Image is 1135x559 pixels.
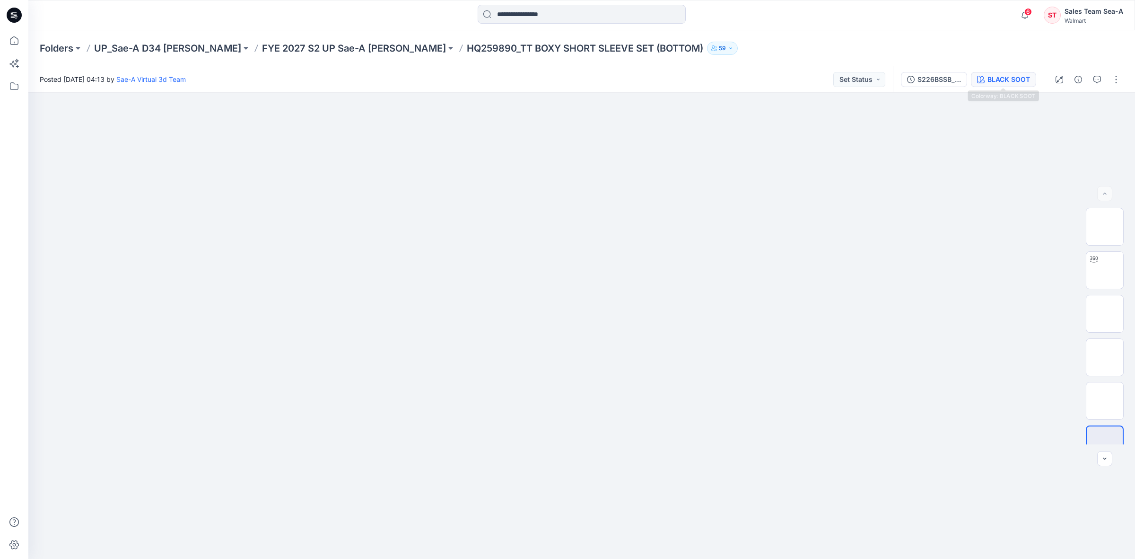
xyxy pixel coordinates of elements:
div: BLACK SOOT [987,74,1030,85]
div: Sales Team Sea-A [1065,6,1123,17]
a: Folders [40,42,73,55]
div: ST [1044,7,1061,24]
a: UP_Sae-A D34 [PERSON_NAME] [94,42,241,55]
p: 59 [719,43,726,53]
button: Details [1071,72,1086,87]
a: Sae-A Virtual 3d Team [116,75,186,83]
p: HQ259890_TT BOXY SHORT SLEEVE SET (BOTTOM) [467,42,703,55]
button: S226BSSB_FULL COLORWAYS [901,72,967,87]
button: BLACK SOOT [971,72,1036,87]
span: Posted [DATE] 04:13 by [40,74,186,84]
div: Walmart [1065,17,1123,24]
button: 59 [707,42,738,55]
a: FYE 2027 S2 UP Sae-A [PERSON_NAME] [262,42,446,55]
div: S226BSSB_FULL COLORWAYS [917,74,961,85]
span: 6 [1024,8,1032,16]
